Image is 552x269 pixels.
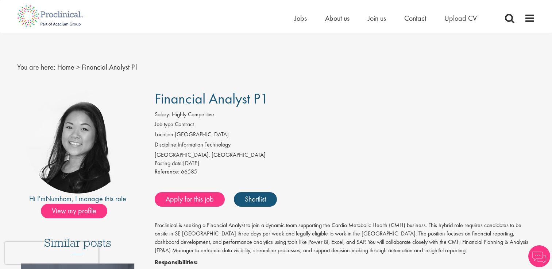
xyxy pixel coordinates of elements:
[155,120,535,130] li: Contract
[155,258,198,266] strong: Responsibilities:
[155,89,269,108] span: Financial Analyst P1
[155,151,535,159] div: [GEOGRAPHIC_DATA], [GEOGRAPHIC_DATA]
[17,62,55,72] span: You are here:
[155,110,170,119] label: Salary:
[155,159,535,168] div: [DATE]
[444,13,477,23] a: Upload CV
[155,130,535,141] li: [GEOGRAPHIC_DATA]
[155,221,535,254] p: Proclinical is seeking a Financial Analyst to join a dynamic team supporting the Cardio Metabolic...
[325,13,350,23] a: About us
[234,192,277,207] a: Shortlist
[44,237,111,254] h3: Similar posts
[155,130,175,139] label: Location:
[181,168,197,175] span: 66585
[41,205,115,215] a: View my profile
[155,120,175,129] label: Job type:
[155,168,180,176] label: Reference:
[5,242,99,264] iframe: reCAPTCHA
[172,110,214,118] span: Highly Competitive
[57,62,74,72] a: breadcrumb link
[404,13,426,23] a: Contact
[41,204,107,218] span: View my profile
[26,91,129,194] img: imeage of recruiter Numhom Sudsok
[155,141,535,151] li: Information Technology
[155,141,178,149] label: Discipline:
[528,245,550,267] img: Chatbot
[368,13,386,23] a: Join us
[76,62,80,72] span: >
[155,192,225,207] a: Apply for this job
[82,62,139,72] span: Financial Analyst P1
[294,13,307,23] a: Jobs
[155,159,183,167] span: Posting date:
[17,194,139,204] div: Hi I'm , I manage this role
[46,194,72,203] a: Numhom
